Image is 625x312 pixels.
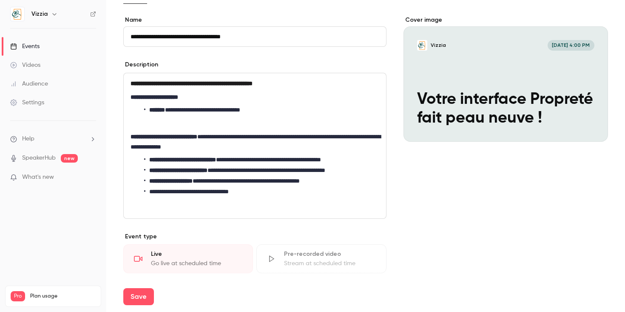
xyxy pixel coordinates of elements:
li: help-dropdown-opener [10,135,96,143]
div: Videos [10,61,40,69]
p: Event type [123,232,386,241]
div: Pre-recorded video [284,250,375,258]
div: editor [124,73,386,218]
a: SpeakerHub [22,154,56,163]
div: Stream at scheduled time [284,259,375,268]
div: Audience [10,80,48,88]
span: new [61,154,78,163]
h6: Vizzia [31,10,48,18]
span: Help [22,135,34,143]
div: Events [10,42,40,51]
section: Cover image [403,16,608,142]
section: description [123,73,386,219]
button: Save [123,288,154,305]
div: LiveGo live at scheduled time [123,244,253,273]
span: Plan usage [30,293,96,300]
div: Settings [10,98,44,107]
label: Name [123,16,386,24]
span: Pro [11,291,25,301]
span: What's new [22,173,54,182]
div: Go live at scheduled time [151,259,242,268]
img: Vizzia [11,7,24,21]
label: Cover image [403,16,608,24]
label: Description [123,60,158,69]
div: Live [151,250,242,258]
div: Pre-recorded videoStream at scheduled time [256,244,386,273]
iframe: Noticeable Trigger [86,174,96,181]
